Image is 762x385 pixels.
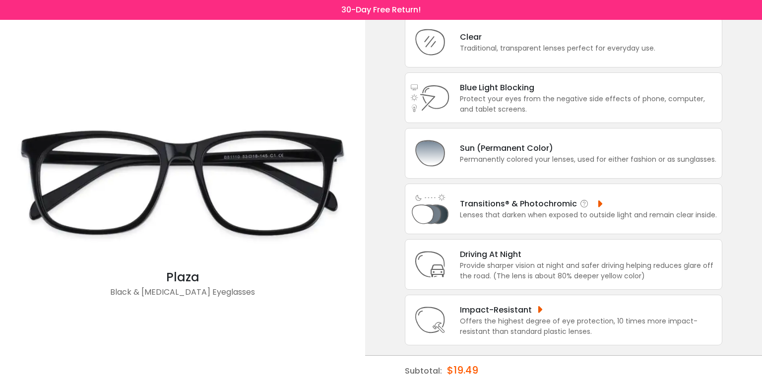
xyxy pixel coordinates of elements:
img: Black Plaza - Acetate Eyeglasses [5,91,360,268]
div: Clear [460,31,655,43]
div: Sun (Permanent Color) [460,142,716,154]
div: Blue Light Blocking [460,81,717,94]
div: Provide sharper vision at night and safer driving helping reduces glare off the road. (The lens i... [460,260,717,281]
img: Light Adjusting [410,189,450,229]
div: Lenses that darken when exposed to outside light and remain clear inside. [460,210,717,220]
img: Sun [410,133,450,173]
div: Protect your eyes from the negative side effects of phone, computer, and tablet screens. [460,94,717,115]
div: Driving At Night [460,248,717,260]
div: $19.49 [447,356,478,385]
div: Offers the highest degree of eye protection, 10 times more impact-resistant than standard plastic... [460,316,717,337]
div: Traditional, transparent lenses perfect for everyday use. [460,43,655,54]
div: Black & [MEDICAL_DATA] Eyeglasses [5,286,360,306]
div: Plaza [5,268,360,286]
div: Impact-Resistant [460,304,717,316]
div: Permanently colored your lenses, used for either fashion or as sunglasses. [460,154,716,165]
div: Transitions® & Photochromic [460,197,717,210]
i: Transitions® & Photochromic [579,199,589,209]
